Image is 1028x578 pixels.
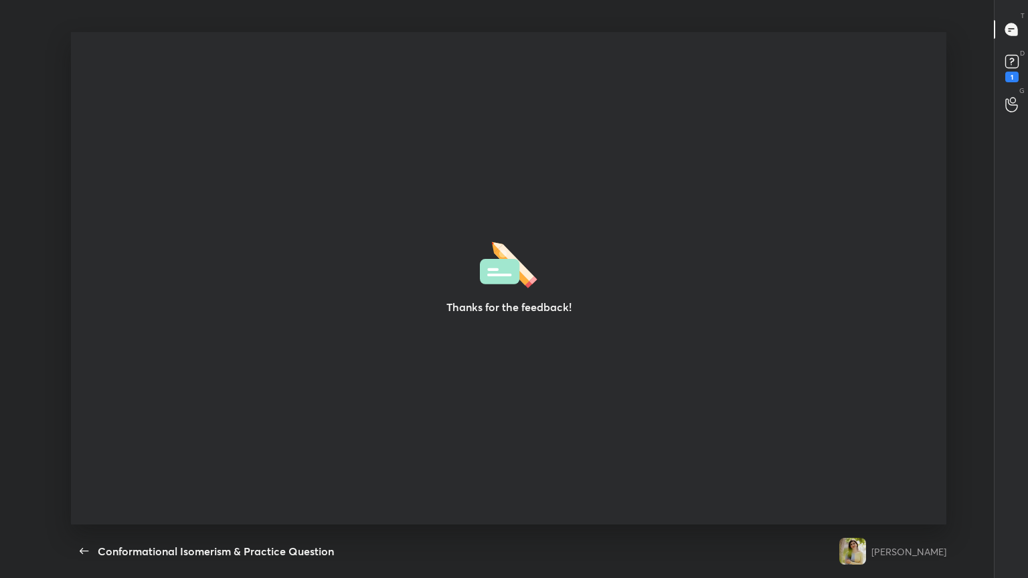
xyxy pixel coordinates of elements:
div: Conformational Isomerism & Practice Question [98,543,334,559]
div: [PERSON_NAME] [871,545,946,559]
p: D [1020,48,1025,58]
p: T [1021,11,1025,21]
h3: Thanks for the feedback! [446,299,572,315]
div: 1 [1005,72,1019,82]
img: feedbackThanks.36dea665.svg [480,237,537,288]
img: b41c7e87cd84428c80b38b7c8c47b8b0.jpg [839,538,866,565]
p: G [1019,86,1025,96]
